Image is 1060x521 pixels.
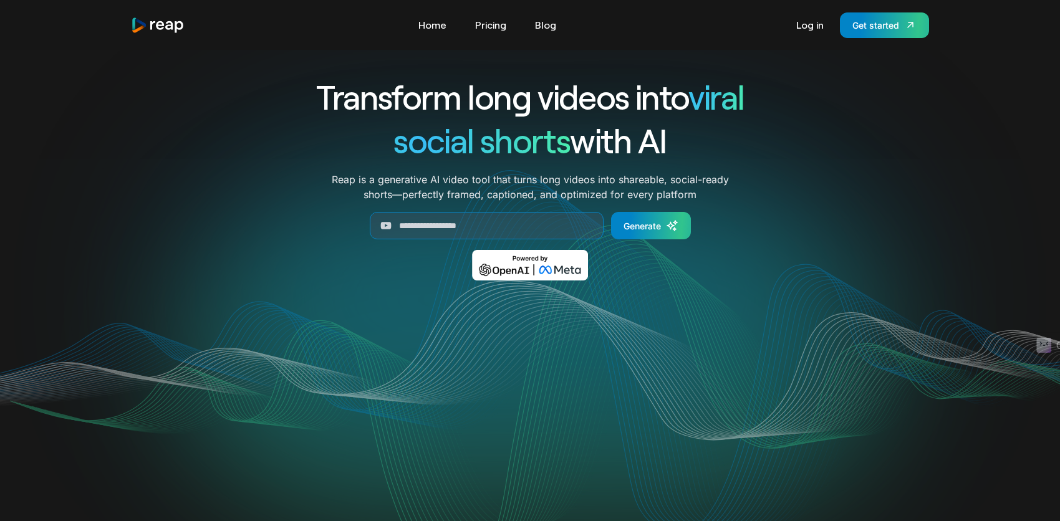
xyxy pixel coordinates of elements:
[840,12,929,38] a: Get started
[624,219,661,232] div: Generate
[131,17,185,34] a: home
[472,250,589,280] img: Powered by OpenAI & Meta
[393,120,570,160] span: social shorts
[469,15,513,35] a: Pricing
[412,15,453,35] a: Home
[332,172,729,202] p: Reap is a generative AI video tool that turns long videos into shareable, social-ready shorts—per...
[271,212,789,239] form: Generate Form
[271,118,789,162] h1: with AI
[529,15,562,35] a: Blog
[271,75,789,118] h1: Transform long videos into
[611,212,691,239] a: Generate
[688,76,744,117] span: viral
[852,19,899,32] div: Get started
[131,17,185,34] img: reap logo
[790,15,830,35] a: Log in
